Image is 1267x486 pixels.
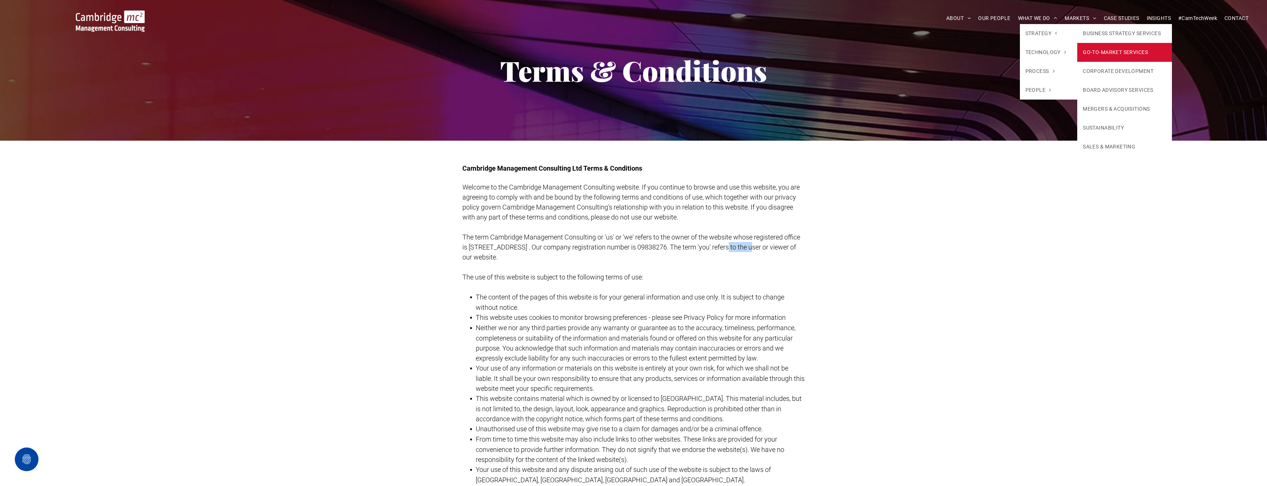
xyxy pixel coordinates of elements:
a: #CamTechWeek [1175,13,1221,24]
span: PEOPLE [1025,86,1051,94]
a: SUSTAINABILITY [1077,118,1172,137]
span: Welcome to the Cambridge Management Consulting website. If you continue to browse and use this we... [462,183,800,221]
span: From time to time this website may also include links to other websites. These links are provided... [476,435,784,463]
span: This website contains material which is owned by or licensed to [GEOGRAPHIC_DATA]. This material ... [476,395,802,423]
span: Unauthorised use of this website may give rise to a claim for damages and/or be a criminal offence. [476,425,763,433]
a: OUR PEOPLE [974,13,1014,24]
a: TECHNOLOGY [1020,43,1078,62]
a: CONTACT [1221,13,1252,24]
a: MARKETS [1061,13,1100,24]
a: BOARD ADVISORY SERVICES [1077,81,1172,100]
a: INSIGHTS [1143,13,1175,24]
span: The content of the pages of this website is for your general information and use only. It is subj... [476,293,784,311]
span: TECHNOLOGY [1025,48,1066,56]
a: MERGERS & ACQUISITIONS [1077,100,1172,118]
span: PROCESS [1025,67,1055,75]
span: This website uses cookies to monitor browsing preferences - please see Privacy Policy for more in... [476,314,786,321]
a: CORPORATE DEVELOPMENT [1077,62,1172,81]
span: The use of this website is subject to the following terms of use: [462,273,643,281]
span: Cambridge Management Consulting Ltd Terms & Conditions [462,164,642,172]
a: PEOPLE [1020,81,1078,100]
span: Terms & Conditions [500,52,767,89]
span: WHAT WE DO [1018,13,1058,24]
a: STRATEGY [1020,24,1078,43]
span: Your use of this website and any dispute arising out of such use of the website is subject to the... [476,466,771,484]
span: Neither we nor any third parties provide any warranty or guarantee as to the accuracy, timeliness... [476,324,795,362]
a: GO-TO-MARKET SERVICES [1077,43,1172,62]
a: ABOUT [943,13,975,24]
a: PROCESS [1020,62,1078,81]
img: Cambridge MC Logo [76,10,145,32]
span: The term Cambridge Management Consulting or 'us' or 'we' refers to the owner of the website whose... [462,233,800,261]
span: Your use of any information or materials on this website is entirely at your own risk, for which ... [476,364,805,392]
a: WHAT WE DO [1014,13,1061,24]
a: CASE STUDIES [1100,13,1143,24]
span: STRATEGY [1025,30,1057,37]
a: SALES & MARKETING [1077,137,1172,156]
a: BUSINESS STRATEGY SERVICES [1077,24,1172,43]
